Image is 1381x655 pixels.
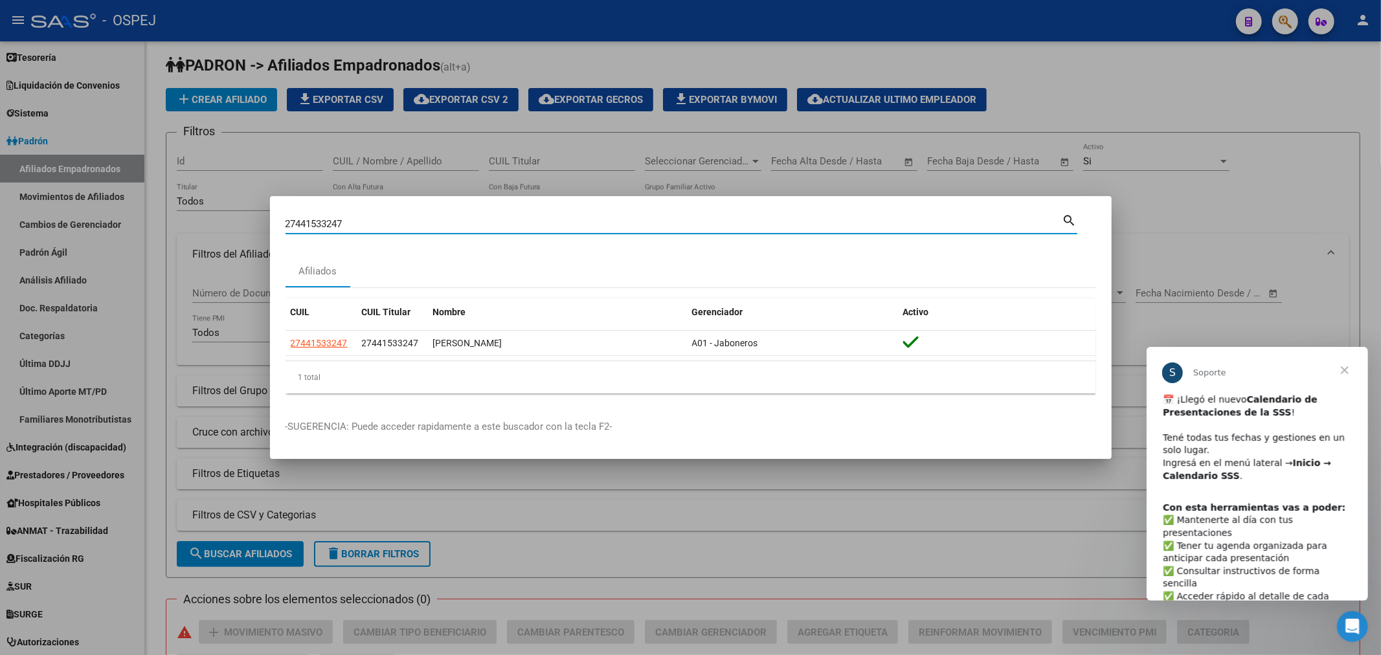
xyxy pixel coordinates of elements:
span: Nombre [433,307,466,317]
datatable-header-cell: CUIL Titular [357,298,428,326]
div: Afiliados [298,264,337,279]
span: 27441533247 [291,338,348,348]
span: Gerenciador [692,307,743,317]
span: Activo [903,307,929,317]
span: CUIL [291,307,310,317]
b: Con esta herramientas vas a poder: [16,155,199,166]
div: [PERSON_NAME] [433,336,682,351]
span: 27441533247 [362,338,419,348]
iframe: Intercom live chat mensaje [1147,347,1368,601]
div: ​✅ Mantenerte al día con tus presentaciones ✅ Tener tu agenda organizada para anticipar cada pres... [16,155,205,307]
div: 1 total [286,361,1096,394]
mat-icon: search [1062,212,1077,227]
span: A01 - Jaboneros [692,338,758,348]
p: -SUGERENCIA: Puede acceder rapidamente a este buscador con la tecla F2- [286,419,1096,434]
datatable-header-cell: Activo [898,298,1096,326]
datatable-header-cell: CUIL [286,298,357,326]
iframe: Intercom live chat [1337,611,1368,642]
span: CUIL Titular [362,307,411,317]
datatable-header-cell: Nombre [428,298,687,326]
datatable-header-cell: Gerenciador [687,298,898,326]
